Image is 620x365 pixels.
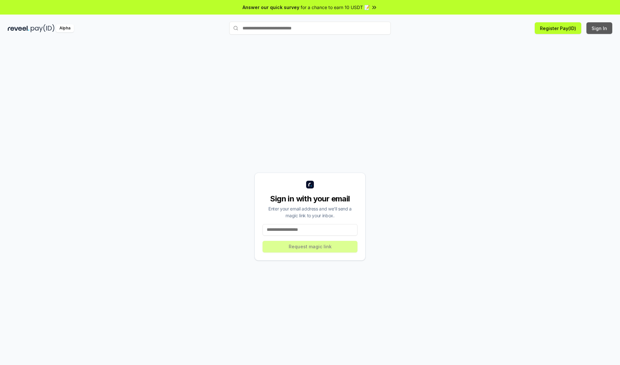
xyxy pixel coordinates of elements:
[263,205,357,219] div: Enter your email address and we’ll send a magic link to your inbox.
[243,4,299,11] span: Answer our quick survey
[301,4,370,11] span: for a chance to earn 10 USDT 📝
[535,22,581,34] button: Register Pay(ID)
[263,194,357,204] div: Sign in with your email
[586,22,612,34] button: Sign In
[56,24,74,32] div: Alpha
[306,181,314,188] img: logo_small
[8,24,29,32] img: reveel_dark
[31,24,55,32] img: pay_id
